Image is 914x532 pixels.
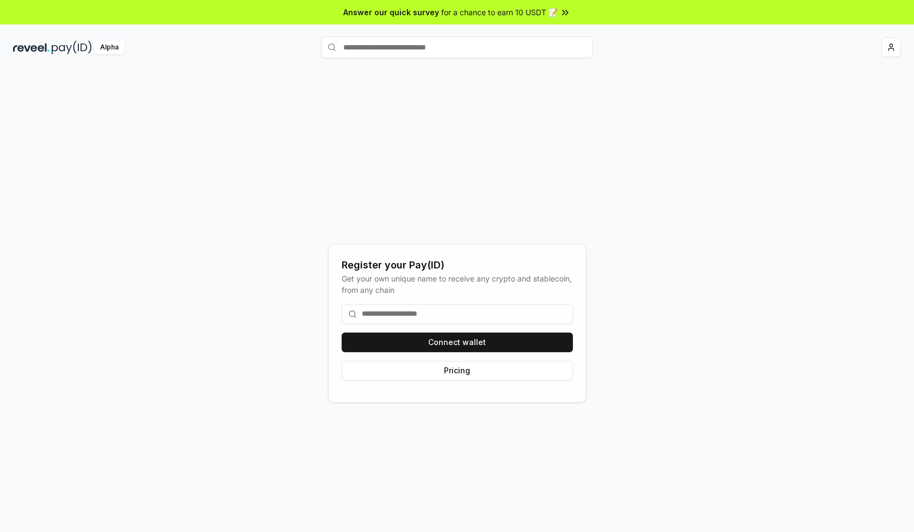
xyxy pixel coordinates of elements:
[342,361,573,380] button: Pricing
[94,41,125,54] div: Alpha
[441,7,558,18] span: for a chance to earn 10 USDT 📝
[342,333,573,352] button: Connect wallet
[343,7,439,18] span: Answer our quick survey
[52,41,92,54] img: pay_id
[13,41,50,54] img: reveel_dark
[342,273,573,296] div: Get your own unique name to receive any crypto and stablecoin, from any chain
[342,258,573,273] div: Register your Pay(ID)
